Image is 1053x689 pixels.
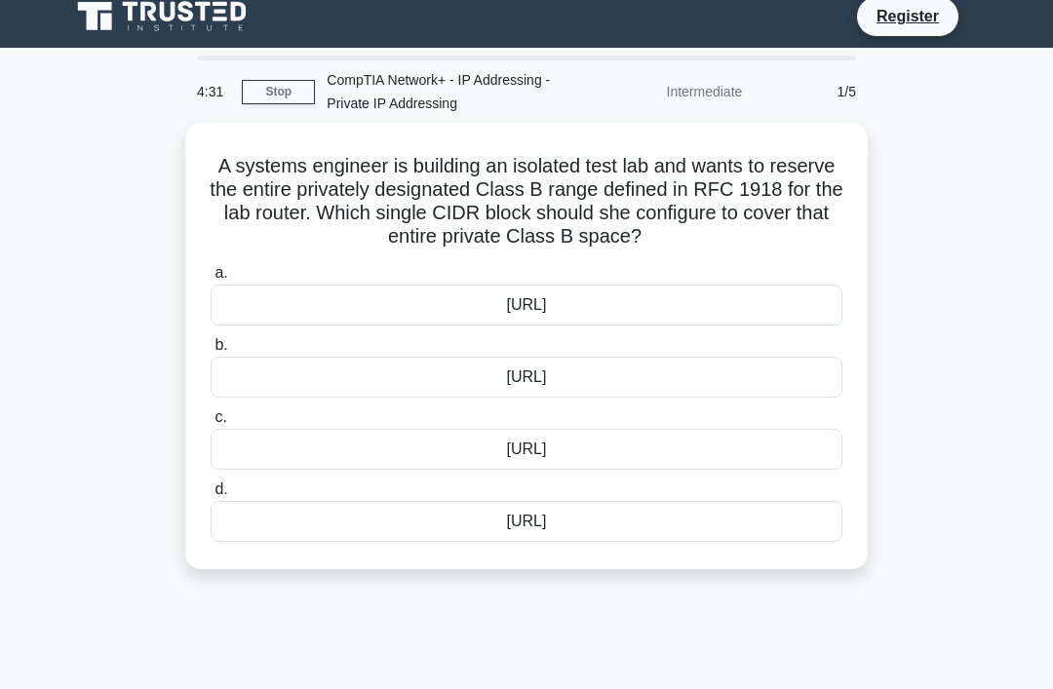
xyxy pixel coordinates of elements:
div: 1/5 [754,72,868,111]
div: [URL] [211,429,842,470]
span: a. [214,264,227,281]
div: CompTIA Network+ - IP Addressing - Private IP Addressing [315,60,583,123]
span: d. [214,480,227,497]
h5: A systems engineer is building an isolated test lab and wants to reserve the entire privately des... [209,154,844,249]
a: Stop [242,80,315,104]
div: [URL] [211,357,842,398]
div: [URL] [211,285,842,325]
div: 4:31 [185,72,242,111]
div: [URL] [211,501,842,542]
span: b. [214,336,227,353]
div: Intermediate [583,72,754,111]
a: Register [865,4,951,28]
span: c. [214,408,226,425]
